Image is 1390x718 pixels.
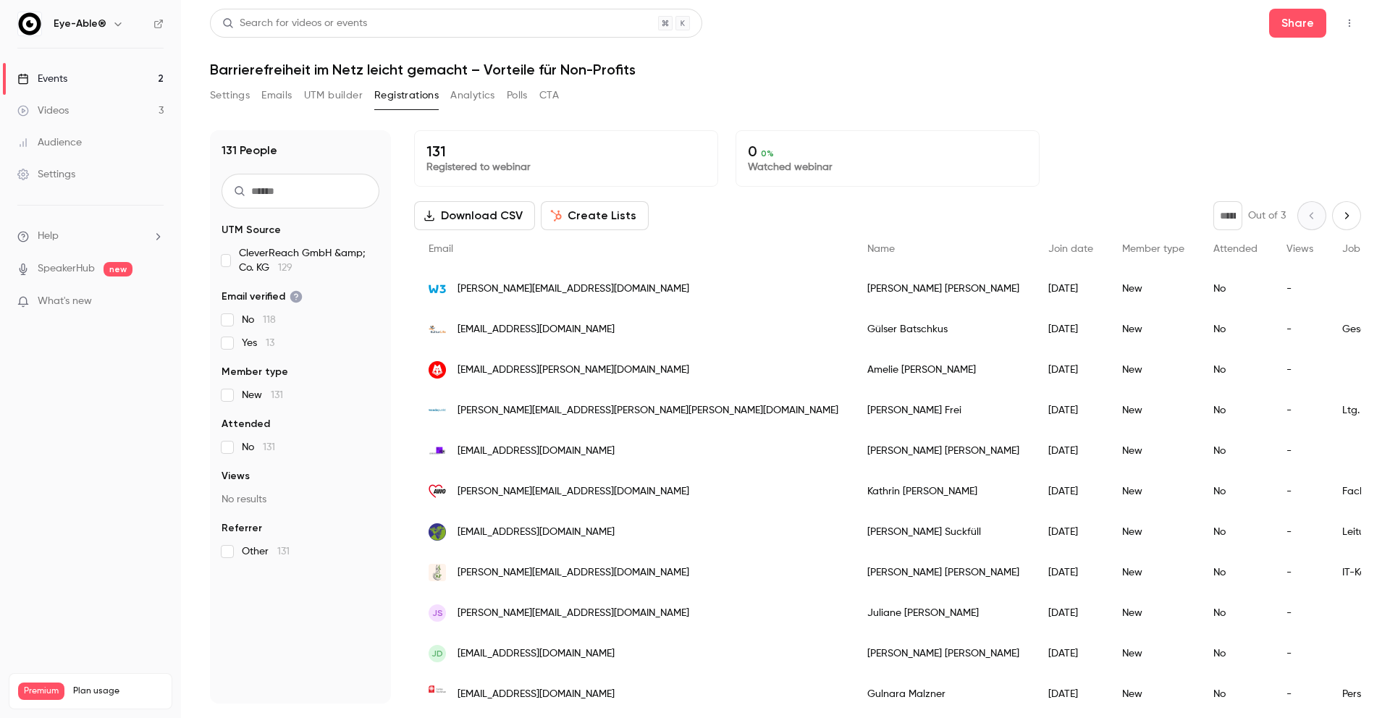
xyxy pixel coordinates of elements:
span: [EMAIL_ADDRESS][DOMAIN_NAME] [458,646,615,662]
div: New [1108,593,1199,633]
div: Events [17,72,67,86]
div: New [1108,633,1199,674]
div: [PERSON_NAME] [PERSON_NAME] [853,633,1034,674]
span: Yes [242,336,274,350]
p: Registered to webinar [426,160,706,174]
span: [PERSON_NAME][EMAIL_ADDRESS][PERSON_NAME][PERSON_NAME][DOMAIN_NAME] [458,403,838,418]
span: [PERSON_NAME][EMAIL_ADDRESS][DOMAIN_NAME] [458,282,689,297]
div: [DATE] [1034,512,1108,552]
span: JD [431,647,443,660]
div: Juliane [PERSON_NAME] [853,593,1034,633]
div: No [1199,633,1272,674]
p: Out of 3 [1248,208,1286,223]
iframe: Noticeable Trigger [146,295,164,308]
div: - [1272,269,1328,309]
div: [DATE] [1034,593,1108,633]
span: 131 [271,390,283,400]
img: awo-spree-wuhle.de [429,483,446,500]
span: Member type [1122,244,1184,254]
button: UTM builder [304,84,363,107]
div: No [1199,431,1272,471]
span: Attended [1213,244,1258,254]
div: - [1272,350,1328,390]
div: - [1272,512,1328,552]
span: CleverReach GmbH &amp; Co. KG [239,246,379,275]
div: No [1199,471,1272,512]
div: New [1108,390,1199,431]
div: No [1199,552,1272,593]
img: netzwerk-essstoerungen.at [429,442,446,460]
p: Watched webinar [748,160,1027,174]
button: Create Lists [541,201,649,230]
div: No [1199,674,1272,714]
div: - [1272,593,1328,633]
div: [PERSON_NAME] Suckfüll [853,512,1034,552]
span: Views [1286,244,1313,254]
span: Help [38,229,59,244]
div: No [1199,512,1272,552]
img: w3-hamburg.de [429,280,446,297]
div: New [1108,431,1199,471]
span: Views [222,469,250,483]
p: 0 [748,143,1027,160]
span: What's new [38,294,92,309]
span: New [242,388,283,402]
div: No [1199,269,1272,309]
button: Registrations [374,84,439,107]
span: [EMAIL_ADDRESS][DOMAIN_NAME] [458,687,615,702]
span: Job title [1342,244,1381,254]
div: [DATE] [1034,269,1108,309]
div: No [1199,390,1272,431]
div: - [1272,431,1328,471]
span: [EMAIL_ADDRESS][DOMAIN_NAME] [458,525,615,540]
button: Settings [210,84,250,107]
div: [DATE] [1034,350,1108,390]
span: Referrer [222,521,262,536]
div: [DATE] [1034,431,1108,471]
div: Settings [17,167,75,182]
div: Kathrin [PERSON_NAME] [853,471,1034,512]
div: New [1108,471,1199,512]
div: Gulnara Malzner [853,674,1034,714]
section: facet-groups [222,223,379,559]
div: Audience [17,135,82,150]
h6: Eye-Able® [54,17,106,31]
img: wende.ch [429,402,446,419]
div: No [1199,593,1272,633]
a: SpeakerHub [38,261,95,276]
div: [DATE] [1034,674,1108,714]
span: Name [867,244,895,254]
p: 131 [426,143,706,160]
span: No [242,313,276,327]
div: Gülser Batschkus [853,309,1034,350]
div: [DATE] [1034,633,1108,674]
span: [PERSON_NAME][EMAIL_ADDRESS][DOMAIN_NAME] [458,484,689,499]
span: [EMAIL_ADDRESS][DOMAIN_NAME] [458,322,615,337]
li: help-dropdown-opener [17,229,164,244]
img: christophorus-gemeinschaft.de [429,564,446,581]
div: - [1272,390,1328,431]
span: No [242,440,275,455]
div: [PERSON_NAME] [PERSON_NAME] [853,431,1034,471]
div: Videos [17,104,69,118]
span: [EMAIL_ADDRESS][DOMAIN_NAME] [458,444,615,459]
span: 13 [266,338,274,348]
div: - [1272,674,1328,714]
img: svdjktaufkirchen.de [429,523,446,541]
span: 0 % [761,148,774,159]
span: Email [429,244,453,254]
span: Join date [1048,244,1093,254]
div: [PERSON_NAME] Frei [853,390,1034,431]
span: new [104,262,132,276]
img: kultur-life.de [429,321,446,338]
span: [PERSON_NAME][EMAIL_ADDRESS][DOMAIN_NAME] [458,565,689,580]
div: No [1199,350,1272,390]
div: - [1272,309,1328,350]
span: JS [432,607,443,620]
span: 118 [263,315,276,325]
button: Download CSV [414,201,535,230]
div: New [1108,512,1199,552]
div: Amelie [PERSON_NAME] [853,350,1034,390]
div: New [1108,350,1199,390]
button: Polls [507,84,528,107]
